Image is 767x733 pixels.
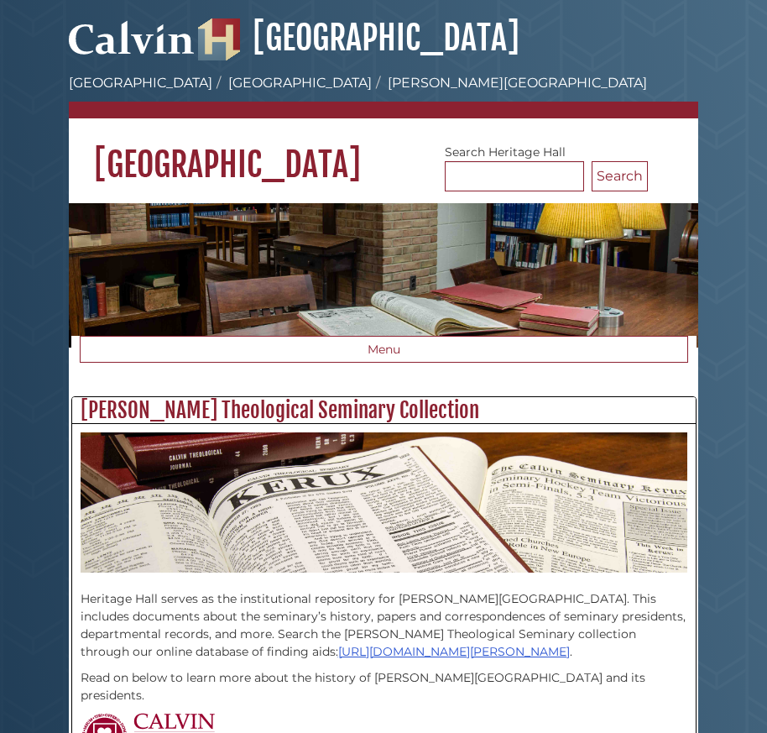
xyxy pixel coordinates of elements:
[592,161,648,191] button: Search
[198,18,240,60] img: Hekman Library Logo
[81,573,687,661] p: Heritage Hall serves as the institutional repository for [PERSON_NAME][GEOGRAPHIC_DATA]. This inc...
[69,13,195,60] img: Calvin
[69,118,698,186] h1: [GEOGRAPHIC_DATA]
[72,397,696,424] h2: [PERSON_NAME] Theological Seminary Collection
[81,432,687,572] img: Calvin Theological Seminary Kerux
[81,669,687,704] p: Read on below to learn more about the history of [PERSON_NAME][GEOGRAPHIC_DATA] and its presidents.
[372,73,647,93] li: [PERSON_NAME][GEOGRAPHIC_DATA]
[198,17,519,59] a: [GEOGRAPHIC_DATA]
[80,336,688,363] button: Menu
[338,644,570,659] a: [URL][DOMAIN_NAME][PERSON_NAME]
[69,39,195,54] a: Calvin University
[228,75,372,91] a: [GEOGRAPHIC_DATA]
[69,75,212,91] a: [GEOGRAPHIC_DATA]
[69,73,698,118] nav: breadcrumb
